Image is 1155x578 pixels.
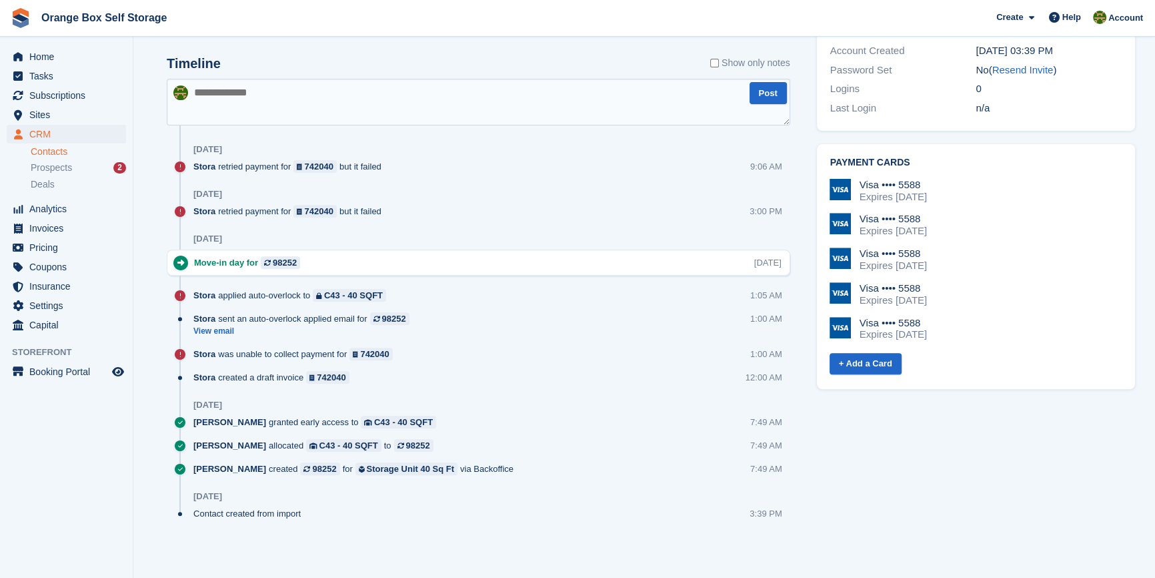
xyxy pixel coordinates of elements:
div: Account Created [830,43,976,59]
span: ( ) [989,64,1057,75]
a: menu [7,47,126,66]
div: 3:39 PM [750,507,782,520]
span: Coupons [29,258,109,276]
span: Analytics [29,200,109,218]
span: Pricing [29,238,109,257]
a: menu [7,258,126,276]
div: 98252 [273,256,297,269]
span: Settings [29,296,109,315]
div: allocated to [193,439,440,452]
div: 7:49 AM [750,416,782,428]
img: SARAH T [1093,11,1106,24]
span: Home [29,47,109,66]
a: 742040 [293,205,337,218]
div: Contact created from import [193,507,307,520]
a: View email [193,326,416,337]
div: [DATE] [193,400,222,410]
div: Expires [DATE] [860,328,927,340]
div: n/a [976,101,1122,116]
label: Show only notes [710,56,790,70]
span: Stora [193,289,215,302]
span: Create [996,11,1023,24]
a: menu [7,200,126,218]
div: Password Set [830,63,976,78]
div: No [976,63,1122,78]
span: Deals [31,178,55,191]
a: Resend Invite [992,64,1054,75]
h2: Timeline [167,56,221,71]
div: 98252 [312,463,336,475]
a: menu [7,125,126,143]
div: 9:06 AM [750,160,782,173]
h2: Payment cards [830,158,1122,168]
span: Account [1108,11,1143,25]
a: menu [7,219,126,238]
a: 98252 [394,439,433,452]
div: created for via Backoffice [193,463,520,475]
div: 2 [113,162,126,174]
img: stora-icon-8386f47178a22dfd0bd8f6a31ec36ba5ce8667c1dd55bd0f319d3a0aa187defe.svg [11,8,31,28]
input: Show only notes [710,56,719,70]
div: Expires [DATE] [860,260,927,272]
img: SARAH T [173,85,188,100]
a: menu [7,67,126,85]
div: [DATE] [193,189,222,200]
div: 3:00 PM [750,205,782,218]
div: [DATE] [754,256,782,269]
span: Insurance [29,277,109,296]
a: menu [7,296,126,315]
div: applied auto-overlock to [193,289,393,302]
a: menu [7,362,126,381]
div: Logins [830,81,976,97]
div: Expires [DATE] [860,294,927,306]
span: Invoices [29,219,109,238]
span: [PERSON_NAME] [193,416,266,428]
div: Visa •••• 5588 [860,317,927,329]
span: Subscriptions [29,86,109,105]
span: Booking Portal [29,362,109,381]
div: retried payment for but it failed [193,160,388,173]
span: Sites [29,105,109,124]
span: Prospects [31,162,72,174]
a: 742040 [293,160,337,173]
a: 742040 [306,371,349,384]
a: 98252 [261,256,300,269]
div: Expires [DATE] [860,191,927,203]
a: menu [7,86,126,105]
div: granted early access to [193,416,443,428]
a: 98252 [300,463,339,475]
div: [DATE] [193,491,222,502]
div: [DATE] [193,144,222,155]
a: menu [7,277,126,296]
span: Stora [193,348,215,360]
span: Stora [193,205,215,218]
div: 98252 [382,312,406,325]
img: Visa Logo [830,213,851,234]
a: 742040 [349,348,393,360]
div: 98252 [406,439,430,452]
a: menu [7,316,126,334]
a: Deals [31,178,126,192]
div: Visa •••• 5588 [860,213,927,225]
span: CRM [29,125,109,143]
span: Capital [29,316,109,334]
div: C43 - 40 SQFT [319,439,378,452]
img: Visa Logo [830,248,851,269]
div: sent an auto-overlock applied email for [193,312,416,325]
img: Visa Logo [830,317,851,338]
span: Stora [193,312,215,325]
div: was unable to collect payment for [193,348,399,360]
div: [DATE] [193,234,222,244]
div: Move-in day for [194,256,307,269]
div: retried payment for but it failed [193,205,388,218]
div: Storage Unit 40 Sq Ft [367,463,454,475]
button: Post [750,82,787,104]
div: 1:00 AM [750,348,782,360]
div: 742040 [317,371,345,384]
a: Orange Box Self Storage [36,7,173,29]
a: C43 - 40 SQFT [306,439,381,452]
div: 0 [976,81,1122,97]
div: Last Login [830,101,976,116]
span: Help [1062,11,1081,24]
div: created a draft invoice [193,371,356,384]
